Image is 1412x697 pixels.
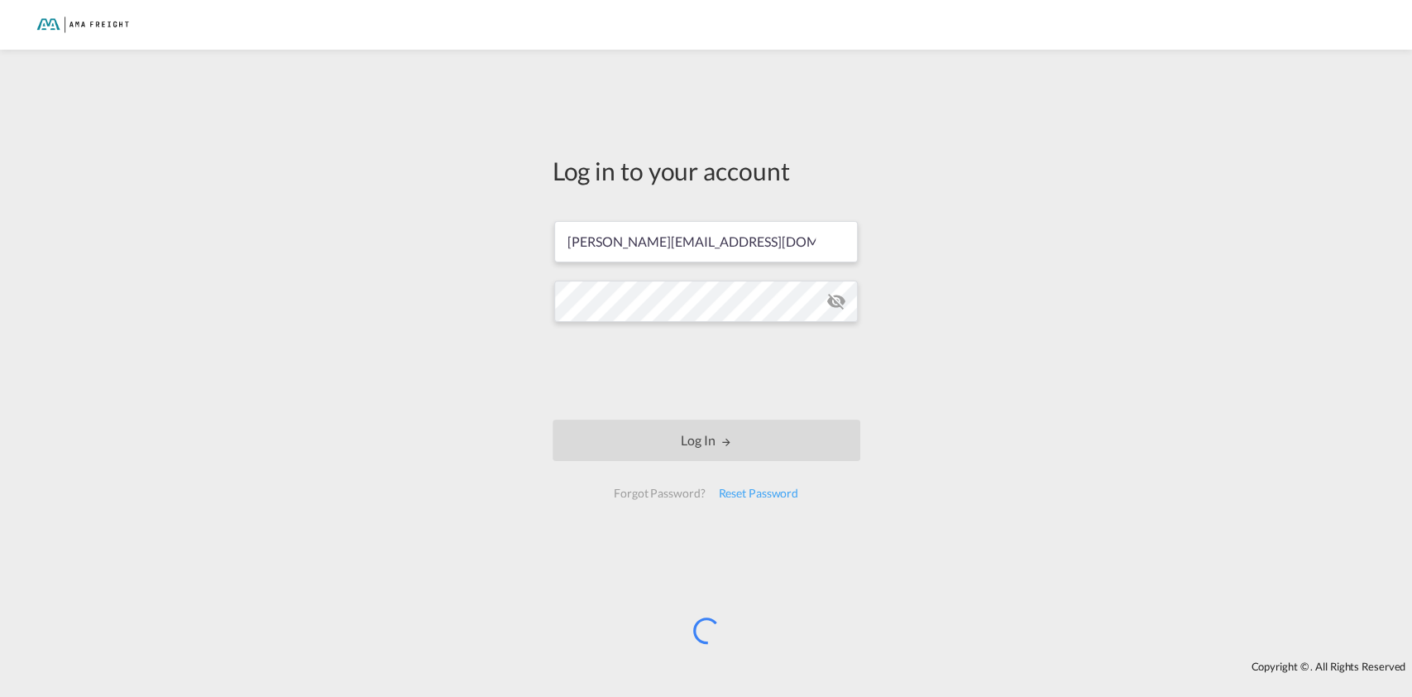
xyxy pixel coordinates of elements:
button: LOGIN [553,420,860,461]
div: Forgot Password? [607,478,711,508]
div: Reset Password [711,478,805,508]
iframe: reCAPTCHA [581,339,832,403]
div: Log in to your account [553,153,860,188]
md-icon: icon-eye-off [826,291,846,311]
input: Enter email/phone number [554,221,858,262]
img: f843cad07f0a11efa29f0335918cc2fb.png [25,7,136,44]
